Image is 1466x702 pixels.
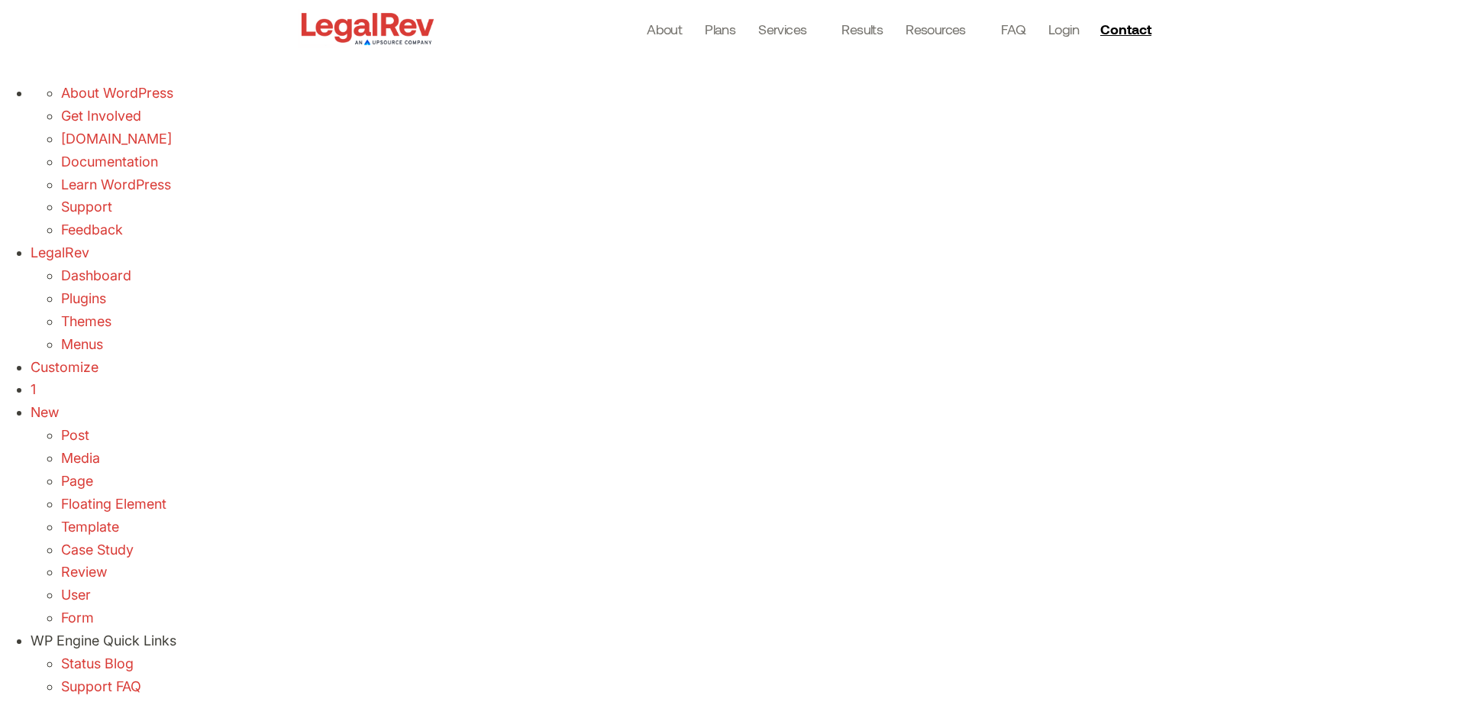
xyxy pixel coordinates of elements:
nav: Menu [647,18,1079,40]
a: Login [1048,18,1079,40]
a: Contact [1094,17,1161,41]
a: Page [61,473,93,489]
a: Support [61,199,112,215]
a: Dashboard [61,267,131,283]
a: About [647,18,682,40]
a: Themes [61,313,111,329]
span: 1 [31,381,36,397]
a: Support FAQ [61,678,141,694]
a: Customize [31,359,98,375]
a: Plans [705,18,735,40]
a: Menus [61,336,103,352]
a: Template [61,519,119,535]
ul: About WordPress [31,128,1466,241]
span: Contact [1100,22,1151,36]
a: Resources [906,18,978,40]
a: [DOMAIN_NAME] [61,131,172,147]
a: Results [841,18,883,40]
a: Learn WordPress [61,176,171,192]
div: WP Engine Quick Links [31,629,1466,652]
a: Review [61,564,107,580]
a: LegalRev [31,244,89,260]
a: Floating Element [61,496,166,512]
a: Form [61,610,94,626]
a: About WordPress [61,85,173,101]
ul: LegalRev [31,310,1466,356]
a: Case Study [61,542,134,558]
ul: LegalRev [31,264,1466,310]
a: Feedback [61,222,123,238]
a: User [61,587,91,603]
a: Post [61,427,89,443]
a: Services [758,18,819,40]
a: Media [61,450,100,466]
a: Status Blog [61,655,134,671]
a: Plugins [61,290,106,306]
a: FAQ [1001,18,1025,40]
ul: New [31,424,1466,629]
span: New [31,404,59,420]
a: Documentation [61,154,158,170]
a: Get Involved [61,108,141,124]
ul: About WordPress [31,82,1466,128]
